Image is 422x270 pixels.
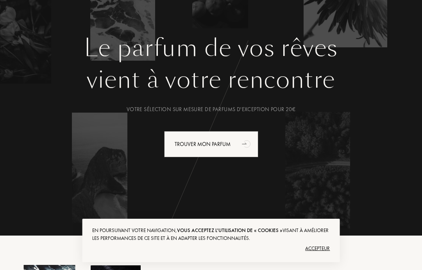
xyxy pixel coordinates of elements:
[177,227,283,234] font: vous acceptez l'utilisation de « cookies »
[158,131,264,157] a: Trouver mon parfumanimation
[305,245,330,252] font: Accepteur
[84,32,338,64] font: Le parfum de vos rêves
[87,63,335,96] font: vient à votre rencontre
[175,140,231,148] font: Trouver mon parfum
[92,227,177,234] font: En poursuivant votre navigation,
[127,106,295,113] font: Votre sélection sur mesure de parfums d'exception pour 20€
[239,136,255,151] div: animation
[92,227,329,241] font: visant à améliorer les performances de ce site et à en adapter les fonctionnalités.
